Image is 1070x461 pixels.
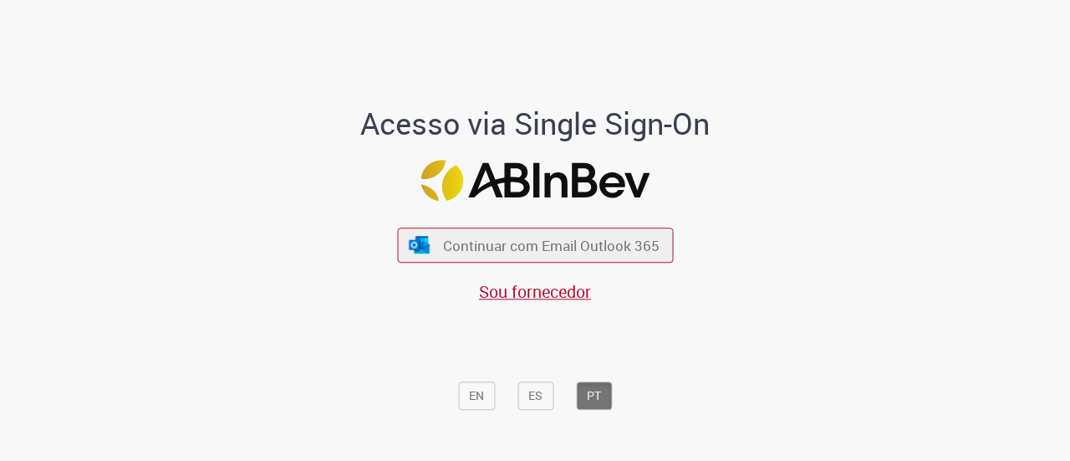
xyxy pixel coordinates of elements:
h1: Acesso via Single Sign-On [303,107,767,141]
a: Sou fornecedor [479,280,591,303]
img: Logo ABInBev [420,160,650,201]
img: ícone Azure/Microsoft 360 [408,236,431,254]
button: ES [517,382,553,410]
span: Continuar com Email Outlook 365 [443,236,660,255]
button: EN [458,382,495,410]
button: ícone Azure/Microsoft 360 Continuar com Email Outlook 365 [397,228,673,263]
button: PT [576,382,612,410]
